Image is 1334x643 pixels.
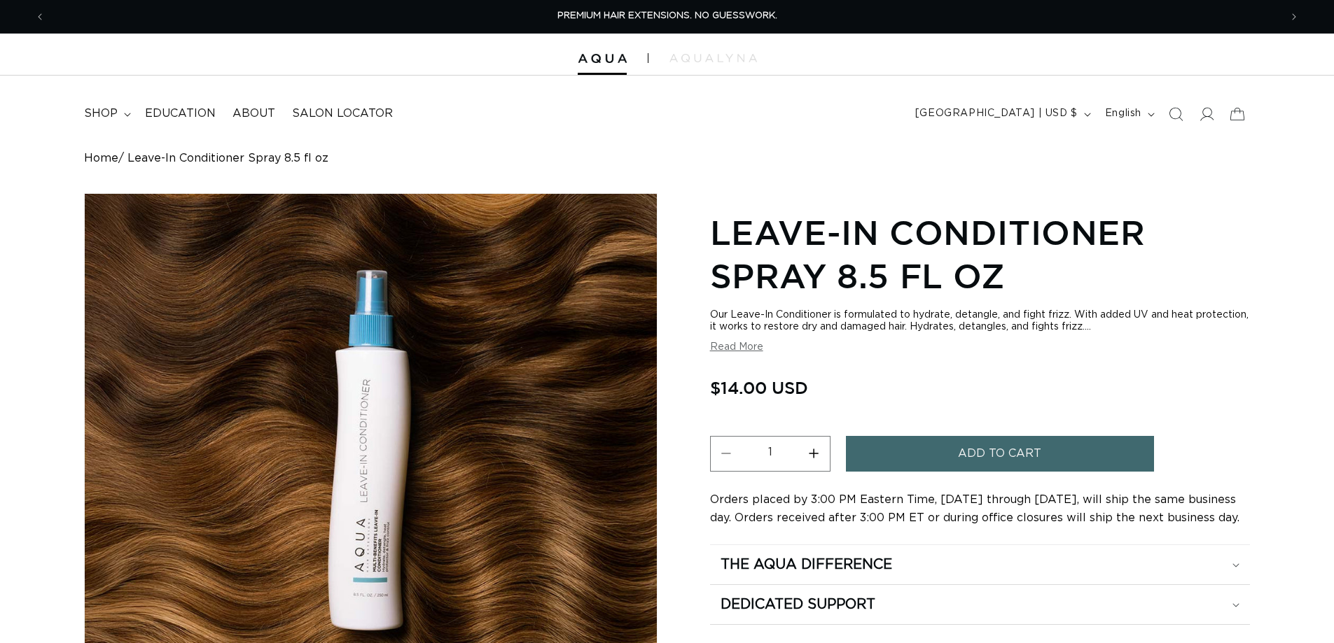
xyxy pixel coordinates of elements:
[84,152,1250,165] nav: breadcrumbs
[284,98,401,129] a: Salon Locator
[710,309,1250,333] div: Our Leave-In Conditioner is formulated to hydrate, detangle, and fight frizz. With added UV and h...
[127,152,328,165] span: Leave-In Conditioner Spray 8.5 fl oz
[710,341,763,353] button: Read More
[710,585,1250,624] summary: Dedicated Support
[76,98,137,129] summary: shop
[710,545,1250,584] summary: The Aqua Difference
[669,54,757,62] img: aqualyna.com
[137,98,224,129] a: Education
[710,494,1239,523] span: Orders placed by 3:00 PM Eastern Time, [DATE] through [DATE], will ship the same business day. Or...
[721,556,892,574] h2: The Aqua Difference
[710,374,808,401] span: $14.00 USD
[710,211,1250,298] h1: Leave-In Conditioner Spray 8.5 fl oz
[846,436,1154,472] button: Add to cart
[145,106,216,121] span: Education
[224,98,284,129] a: About
[907,101,1097,127] button: [GEOGRAPHIC_DATA] | USD $
[915,106,1078,121] span: [GEOGRAPHIC_DATA] | USD $
[1160,99,1191,129] summary: Search
[232,106,275,121] span: About
[1279,3,1309,30] button: Next announcement
[84,106,118,121] span: shop
[557,11,777,20] span: PREMIUM HAIR EXTENSIONS. NO GUESSWORK.
[1105,106,1141,121] span: English
[1097,101,1160,127] button: English
[578,54,627,64] img: Aqua Hair Extensions
[958,436,1041,472] span: Add to cart
[25,3,55,30] button: Previous announcement
[84,152,118,165] a: Home
[721,595,875,614] h2: Dedicated Support
[292,106,393,121] span: Salon Locator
